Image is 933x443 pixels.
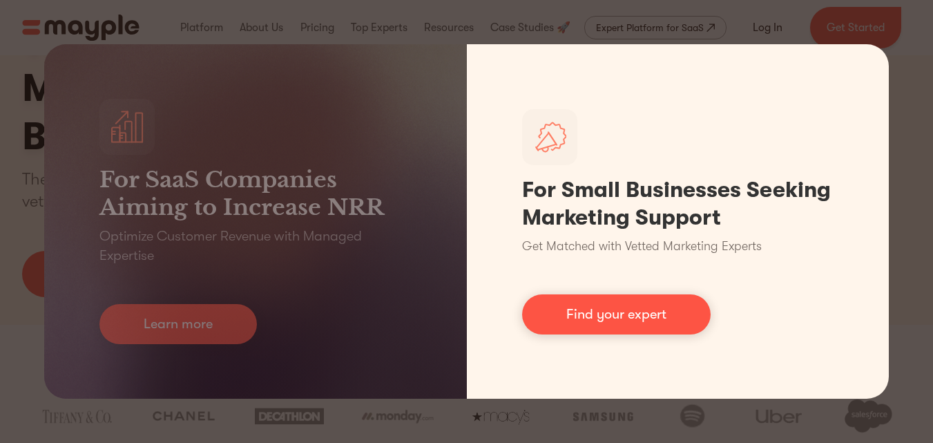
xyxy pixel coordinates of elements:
[522,176,834,232] h1: For Small Businesses Seeking Marketing Support
[99,227,412,265] p: Optimize Customer Revenue with Managed Expertise
[522,294,711,334] a: Find your expert
[522,237,762,256] p: Get Matched with Vetted Marketing Experts
[99,304,257,344] a: Learn more
[99,166,412,221] h3: For SaaS Companies Aiming to Increase NRR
